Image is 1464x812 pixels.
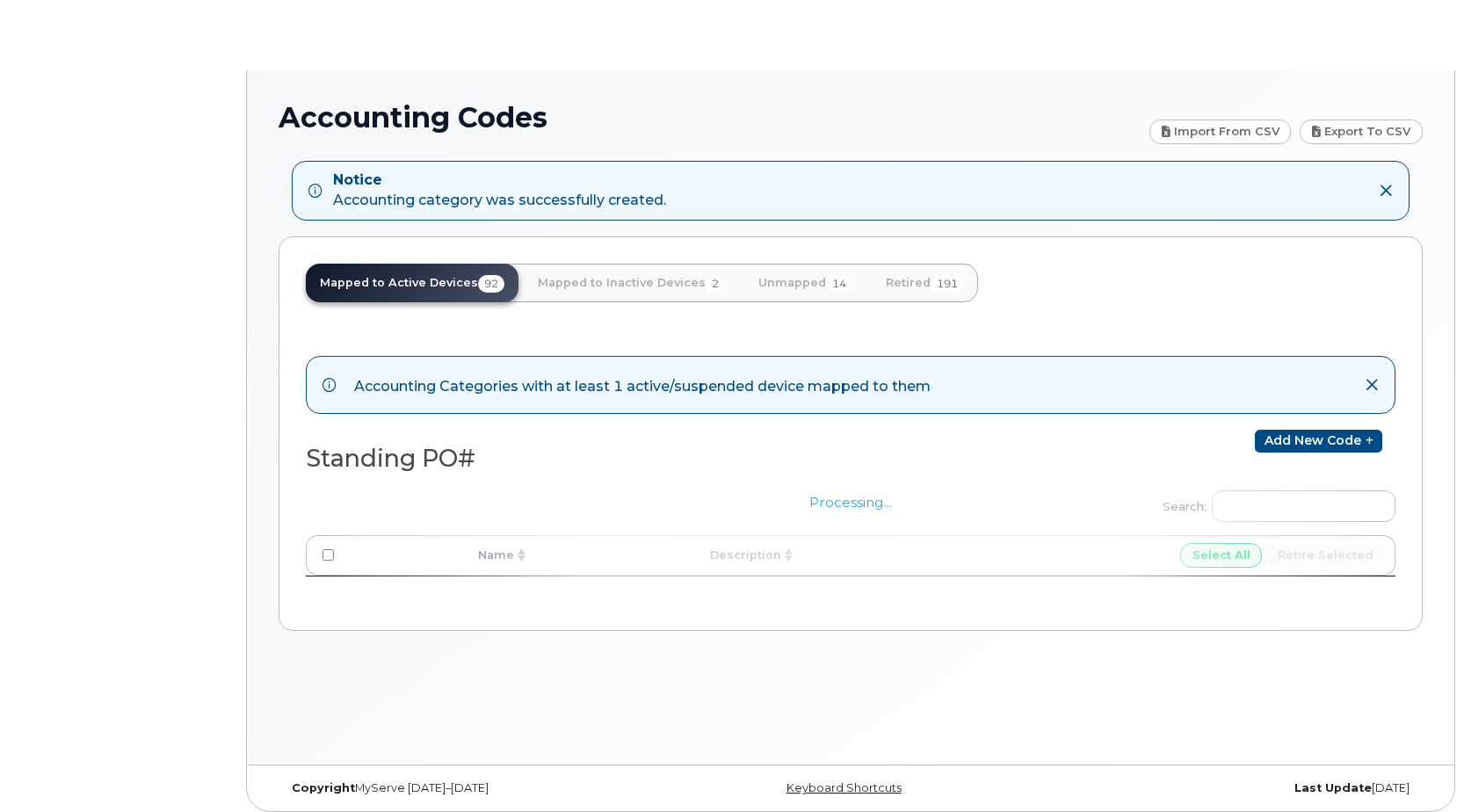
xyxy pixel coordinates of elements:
[744,264,866,302] a: Unmapped
[931,275,964,293] span: 191
[1041,781,1423,795] div: [DATE]
[1294,781,1372,794] strong: Last Update
[478,275,504,293] span: 92
[306,446,837,472] h2: Standing PO#
[786,781,902,794] a: Keyboard Shortcuts
[524,264,739,302] a: Mapped to Inactive Devices
[279,102,1141,133] h1: Accounting Codes
[1149,120,1292,144] a: Import from CSV
[333,170,666,211] div: Accounting category was successfully created.
[826,275,852,293] span: 14
[1300,120,1423,144] a: Export to CSV
[706,275,725,293] span: 2
[872,264,978,302] a: Retired
[279,781,660,795] div: MyServe [DATE]–[DATE]
[306,264,518,302] a: Mapped to Active Devices
[333,170,666,191] strong: Notice
[292,781,355,794] strong: Copyright
[354,373,931,397] div: Accounting Categories with at least 1 active/suspended device mapped to them
[306,475,1395,600] div: Processing...
[1255,430,1382,453] a: Add new code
